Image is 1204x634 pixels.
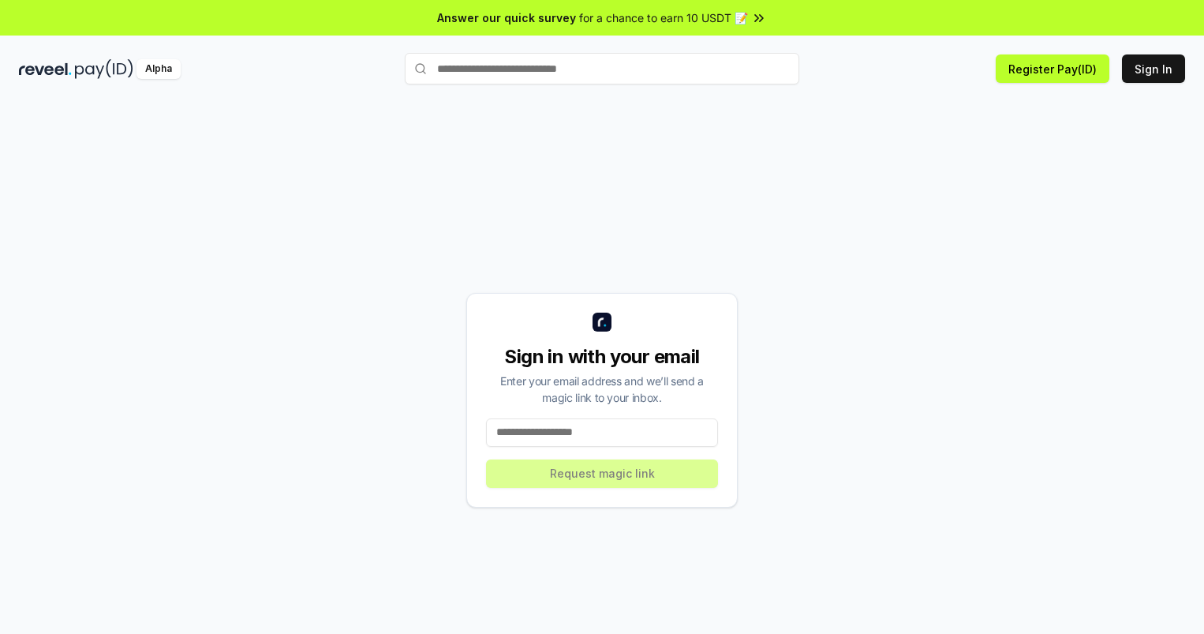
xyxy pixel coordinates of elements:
div: Alpha [136,59,181,79]
img: reveel_dark [19,59,72,79]
img: logo_small [593,313,611,332]
button: Register Pay(ID) [996,54,1109,83]
div: Sign in with your email [486,344,718,370]
span: Answer our quick survey [437,9,576,26]
span: for a chance to earn 10 USDT 📝 [579,9,748,26]
img: pay_id [75,59,133,79]
button: Sign In [1122,54,1185,83]
div: Enter your email address and we’ll send a magic link to your inbox. [486,373,718,406]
